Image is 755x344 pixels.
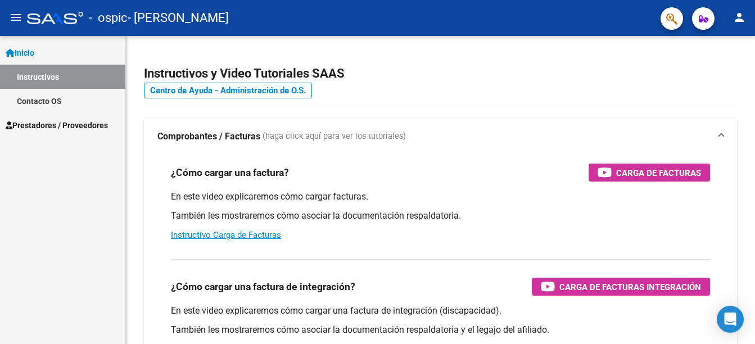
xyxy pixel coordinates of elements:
p: En este video explicaremos cómo cargar una factura de integración (discapacidad). [171,305,710,317]
span: Inicio [6,47,34,59]
div: Open Intercom Messenger [717,306,744,333]
p: También les mostraremos cómo asociar la documentación respaldatoria. [171,210,710,222]
p: También les mostraremos cómo asociar la documentación respaldatoria y el legajo del afiliado. [171,324,710,336]
span: Prestadores / Proveedores [6,119,108,132]
span: Carga de Facturas Integración [559,280,701,294]
h3: ¿Cómo cargar una factura de integración? [171,279,355,295]
span: (haga click aquí para ver los tutoriales) [263,130,406,143]
strong: Comprobantes / Facturas [157,130,260,143]
p: En este video explicaremos cómo cargar facturas. [171,191,710,203]
h3: ¿Cómo cargar una factura? [171,165,289,180]
button: Carga de Facturas Integración [532,278,710,296]
button: Carga de Facturas [589,164,710,182]
h2: Instructivos y Video Tutoriales SAAS [144,63,737,84]
mat-icon: person [733,11,746,24]
mat-icon: menu [9,11,22,24]
mat-expansion-panel-header: Comprobantes / Facturas (haga click aquí para ver los tutoriales) [144,119,737,155]
span: - ospic [89,6,128,30]
a: Centro de Ayuda - Administración de O.S. [144,83,312,98]
span: - [PERSON_NAME] [128,6,229,30]
a: Instructivo Carga de Facturas [171,230,281,240]
span: Carga de Facturas [616,166,701,180]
